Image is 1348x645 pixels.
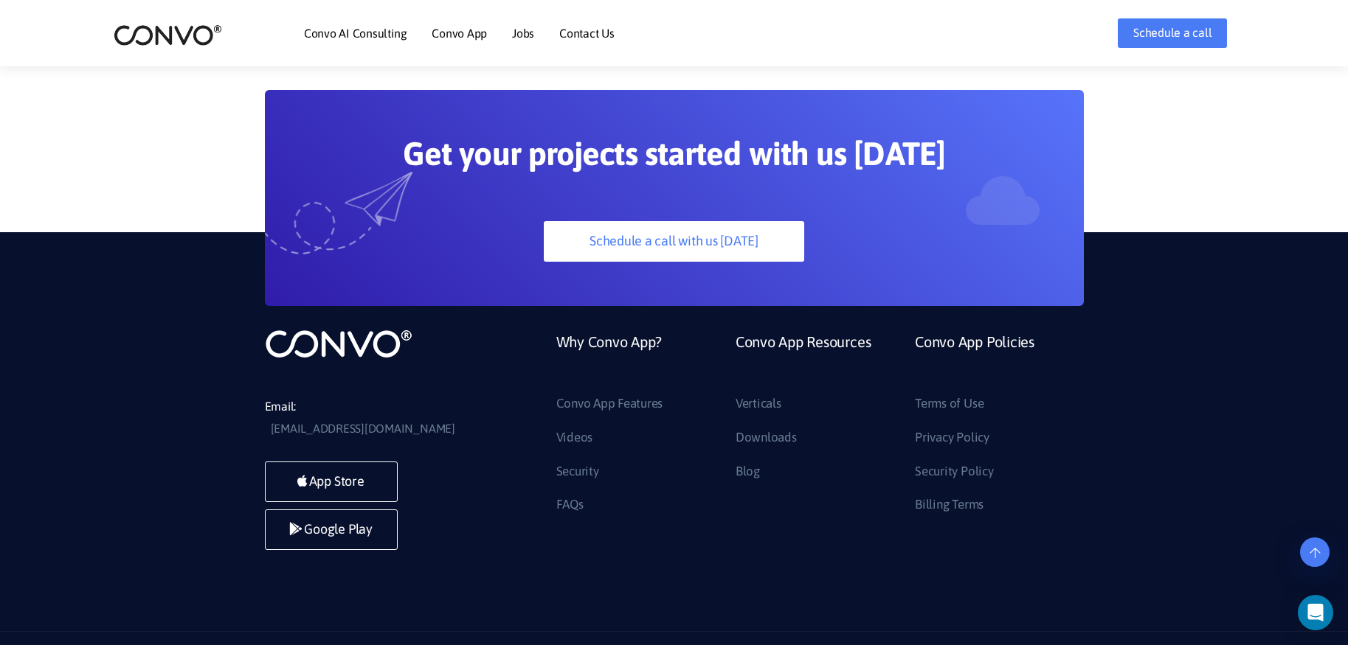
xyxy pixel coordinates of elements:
a: Security Policy [915,460,993,484]
a: Why Convo App? [556,328,663,392]
a: Schedule a call [1118,18,1227,48]
a: FAQs [556,493,584,517]
a: Convo App [432,27,487,39]
a: Downloads [736,426,797,450]
a: Blog [736,460,760,484]
a: Videos [556,426,593,450]
a: [EMAIL_ADDRESS][DOMAIN_NAME] [271,418,455,440]
a: Jobs [512,27,534,39]
a: Schedule a call with us [DATE] [544,221,804,262]
a: Billing Terms [915,493,984,517]
a: Convo AI Consulting [304,27,407,39]
a: Convo App Policies [915,328,1034,392]
div: Open Intercom Messenger [1298,595,1333,630]
a: Google Play [265,509,398,550]
a: Security [556,460,599,484]
h2: Get your projects started with us [DATE] [335,134,1014,184]
li: Email: [265,396,486,440]
div: Footer [545,328,1084,527]
a: Privacy Policy [915,426,989,450]
a: Contact Us [559,27,615,39]
img: logo_2.png [114,24,222,46]
a: Convo App Resources [736,328,871,392]
a: Verticals [736,392,781,416]
a: Convo App Features [556,392,663,416]
img: logo_not_found [265,328,412,359]
a: Terms of Use [915,392,984,416]
a: App Store [265,461,398,502]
